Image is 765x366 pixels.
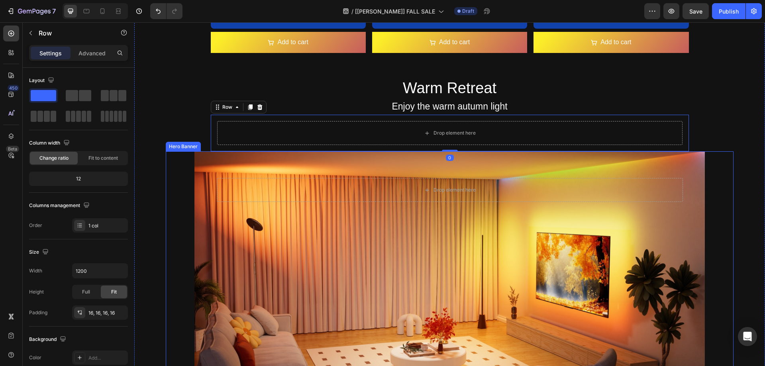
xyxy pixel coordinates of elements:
div: Open Intercom Messenger [738,327,757,346]
div: Background Image [31,129,599,358]
div: Size [29,247,50,258]
button: Save [683,3,709,19]
div: Column width [29,138,71,149]
div: 1 col [88,222,126,229]
div: Padding [29,309,47,316]
div: Drop element here [299,164,341,171]
div: Layout [29,75,56,86]
span: Fit to content [88,155,118,162]
div: Beta [6,146,19,152]
span: Save [689,8,702,15]
span: Draft [462,8,474,15]
p: Row [39,28,106,38]
div: Background [29,334,68,345]
span: [[PERSON_NAME]] FALL SALE [355,7,435,16]
div: Hero Banner [33,121,65,128]
input: Auto [73,264,127,278]
button: Publish [712,3,745,19]
span: Change ratio [39,155,69,162]
div: Undo/Redo [150,3,182,19]
div: Order [29,222,42,229]
div: Row [86,81,100,88]
div: 12 [31,173,126,184]
span: Full [82,288,90,296]
iframe: Design area [134,22,765,366]
div: Color [29,354,41,361]
div: Publish [719,7,739,16]
p: 7 [52,6,56,16]
div: Height [29,288,44,296]
span: / [351,7,353,16]
div: 0 [312,132,320,139]
span: Fit [111,288,117,296]
div: Add... [88,354,126,362]
button: 7 [3,3,59,19]
p: Settings [39,49,62,57]
div: 450 [8,85,19,91]
p: Advanced [78,49,106,57]
div: Drop element here [299,108,341,114]
div: 16, 16, 16, 16 [88,309,126,317]
div: Width [29,267,42,274]
div: Columns management [29,200,91,211]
